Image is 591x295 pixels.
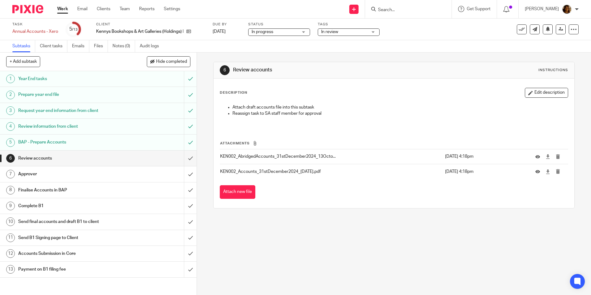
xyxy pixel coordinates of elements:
p: [PERSON_NAME] [525,6,559,12]
h1: Review accounts [18,154,125,163]
a: Reports [139,6,155,12]
p: Kennys Bookshops & Art Galleries (Holdings) Limited [96,28,183,35]
p: Attach draft accounts file into this subtask [232,104,568,110]
button: Hide completed [147,56,190,67]
span: Get Support [467,7,491,11]
div: 6 [220,65,230,75]
p: Description [220,90,247,95]
span: Hide completed [156,59,187,64]
div: 9 [6,202,15,210]
span: [DATE] [213,29,226,34]
input: Search [377,7,433,13]
label: Status [248,22,310,27]
a: Audit logs [140,40,164,52]
h1: Accounts Submission in Core [18,249,125,258]
h1: BAP - Prepare Accounts [18,138,125,147]
div: 5 [69,26,78,33]
h1: Complete B1 [18,201,125,211]
a: Client tasks [40,40,67,52]
a: Subtasks [12,40,35,52]
div: 11 [6,233,15,242]
div: 8 [6,186,15,195]
div: 1 [6,75,15,83]
label: Task [12,22,58,27]
div: 3 [6,106,15,115]
h1: Request year end information from client [18,106,125,115]
a: Email [77,6,87,12]
h1: Prepare year end file [18,90,125,99]
a: Notes (0) [113,40,135,52]
div: 4 [6,122,15,131]
p: KEN002_AbridgedAccounts_31stDecember2024_13Octo... [220,153,442,160]
h1: Payment on B1 filing fee [18,265,125,274]
button: Attach new file [220,185,255,199]
button: Edit description [525,88,568,98]
a: Settings [164,6,180,12]
div: 7 [6,170,15,178]
a: Team [120,6,130,12]
div: Annual Accounts - Xero [12,28,58,35]
div: 13 [6,265,15,274]
label: Due by [213,22,240,27]
button: + Add subtask [6,56,40,67]
p: KEN002_Accounts_31stDecember2024_[DATE].pdf [220,169,442,175]
a: Files [94,40,108,52]
h1: Finalise Accounts in BAP [18,186,125,195]
h1: Year End tasks [18,74,125,83]
p: [DATE] 4:18pm [445,169,526,175]
div: 12 [6,249,15,258]
div: 5 [6,138,15,147]
h1: Approver [18,169,125,179]
h1: Send final accounts and draft B1 to client [18,217,125,226]
small: /13 [72,28,78,31]
label: Tags [318,22,380,27]
h1: Review information from client [18,122,125,131]
label: Client [96,22,205,27]
h1: Send B1 Signing page to Client [18,233,125,242]
a: Work [57,6,68,12]
a: Download [546,153,550,160]
img: Pixie [12,5,43,13]
span: In review [321,30,338,34]
div: 10 [6,217,15,226]
div: Instructions [538,68,568,73]
p: Reassign task to SA staff member for approval [232,110,568,117]
span: Attachments [220,142,250,145]
h1: Review accounts [233,67,407,73]
div: 6 [6,154,15,163]
a: Clients [97,6,110,12]
a: Emails [72,40,89,52]
img: Arvinder.jpeg [562,4,572,14]
a: Download [546,169,550,175]
span: In progress [252,30,273,34]
p: [DATE] 4:18pm [445,153,526,160]
div: 2 [6,91,15,99]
